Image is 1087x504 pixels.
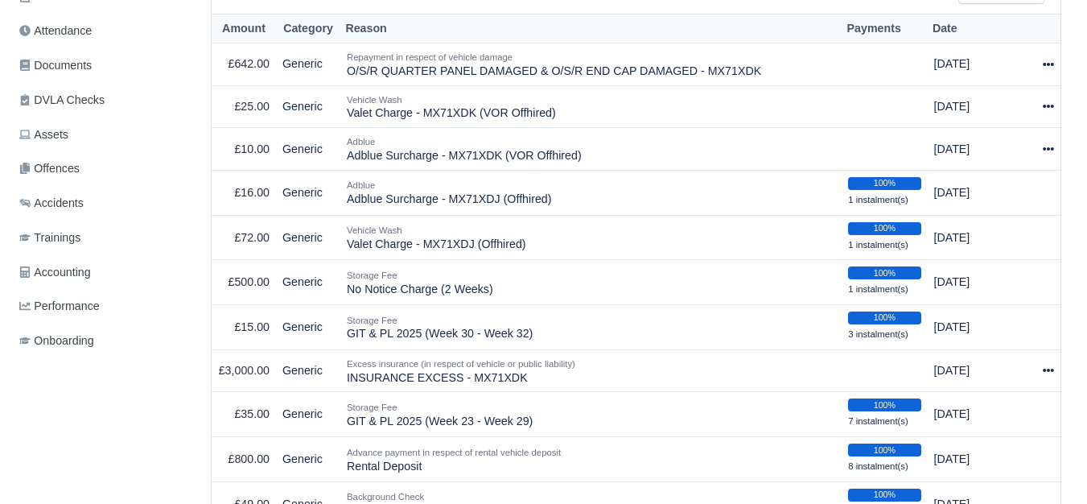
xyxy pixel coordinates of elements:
[19,263,91,282] span: Accounting
[928,128,1032,171] td: [DATE]
[19,22,92,40] span: Attendance
[212,349,276,392] td: £3,000.00
[13,119,191,151] a: Assets
[347,359,575,369] small: Excess insurance (in respect of vehicle or public liability)
[212,85,276,128] td: £25.00
[212,392,276,437] td: £35.00
[276,215,340,260] td: Generic
[340,128,842,171] td: Adblue Surcharge - MX71XDK (VOR Offhired)
[276,260,340,305] td: Generic
[340,215,842,260] td: Valet Charge - MX71XDJ (Offhired)
[848,177,920,190] div: 100%
[276,43,340,86] td: Generic
[13,222,191,254] a: Trainings
[347,180,375,190] small: Adblue
[347,492,424,502] small: Background Check
[19,297,100,316] span: Performance
[340,392,842,437] td: GIT & PL 2025 (Week 23 - Week 29)
[13,257,191,288] a: Accounting
[340,14,842,43] th: Reason
[276,392,340,437] td: Generic
[848,195,908,204] small: 1 instalment(s)
[347,95,402,105] small: Vehicle Wash
[13,291,191,322] a: Performance
[928,170,1032,215] td: [DATE]
[276,170,340,215] td: Generic
[276,349,340,392] td: Generic
[212,128,276,171] td: £10.00
[928,392,1032,437] td: [DATE]
[13,50,191,81] a: Documents
[212,305,276,350] td: £15.00
[928,43,1032,86] td: [DATE]
[928,14,1032,43] th: Date
[848,444,920,456] div: 100%
[19,159,80,178] span: Offences
[19,91,105,109] span: DVLA Checks
[340,85,842,128] td: Valet Charge - MX71XDK (VOR Offhired)
[848,416,908,426] small: 7 instalment(s)
[848,461,908,471] small: 8 instalment(s)
[212,170,276,215] td: £16.00
[212,215,276,260] td: £72.00
[19,56,92,75] span: Documents
[13,153,191,184] a: Offences
[848,399,920,411] div: 100%
[928,85,1032,128] td: [DATE]
[276,437,340,482] td: Generic
[13,325,191,357] a: Onboarding
[848,240,908,250] small: 1 instalment(s)
[19,126,68,144] span: Assets
[848,222,920,235] div: 100%
[340,349,842,392] td: INSURANCE EXCESS - MX71XDK
[848,329,908,339] small: 3 instalment(s)
[1007,427,1087,504] iframe: Chat Widget
[347,52,513,62] small: Repayment in respect of vehicle damage
[13,188,191,219] a: Accidents
[13,85,191,116] a: DVLA Checks
[212,260,276,305] td: £500.00
[347,403,397,412] small: Storage Fee
[842,14,927,43] th: Payments
[928,305,1032,350] td: [DATE]
[340,43,842,86] td: O/S/R QUARTER PANEL DAMAGED & O/S/R END CAP DAMAGED - MX71XDK
[19,229,80,247] span: Trainings
[276,85,340,128] td: Generic
[276,305,340,350] td: Generic
[848,284,908,294] small: 1 instalment(s)
[212,14,276,43] th: Amount
[340,170,842,215] td: Adblue Surcharge - MX71XDJ (Offhired)
[347,137,375,147] small: Adblue
[276,128,340,171] td: Generic
[13,15,191,47] a: Attendance
[928,437,1032,482] td: [DATE]
[19,332,94,350] span: Onboarding
[848,266,920,279] div: 100%
[212,437,276,482] td: £800.00
[848,489,920,502] div: 100%
[340,260,842,305] td: No Notice Charge (2 Weeks)
[212,43,276,86] td: £642.00
[347,448,561,457] small: Advance payment in respect of rental vehicle deposit
[347,316,397,325] small: Storage Fee
[340,305,842,350] td: GIT & PL 2025 (Week 30 - Week 32)
[848,312,920,324] div: 100%
[347,225,402,235] small: Vehicle Wash
[928,215,1032,260] td: [DATE]
[928,349,1032,392] td: [DATE]
[19,194,84,213] span: Accidents
[347,271,397,280] small: Storage Fee
[928,260,1032,305] td: [DATE]
[340,437,842,482] td: Rental Deposit
[276,14,340,43] th: Category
